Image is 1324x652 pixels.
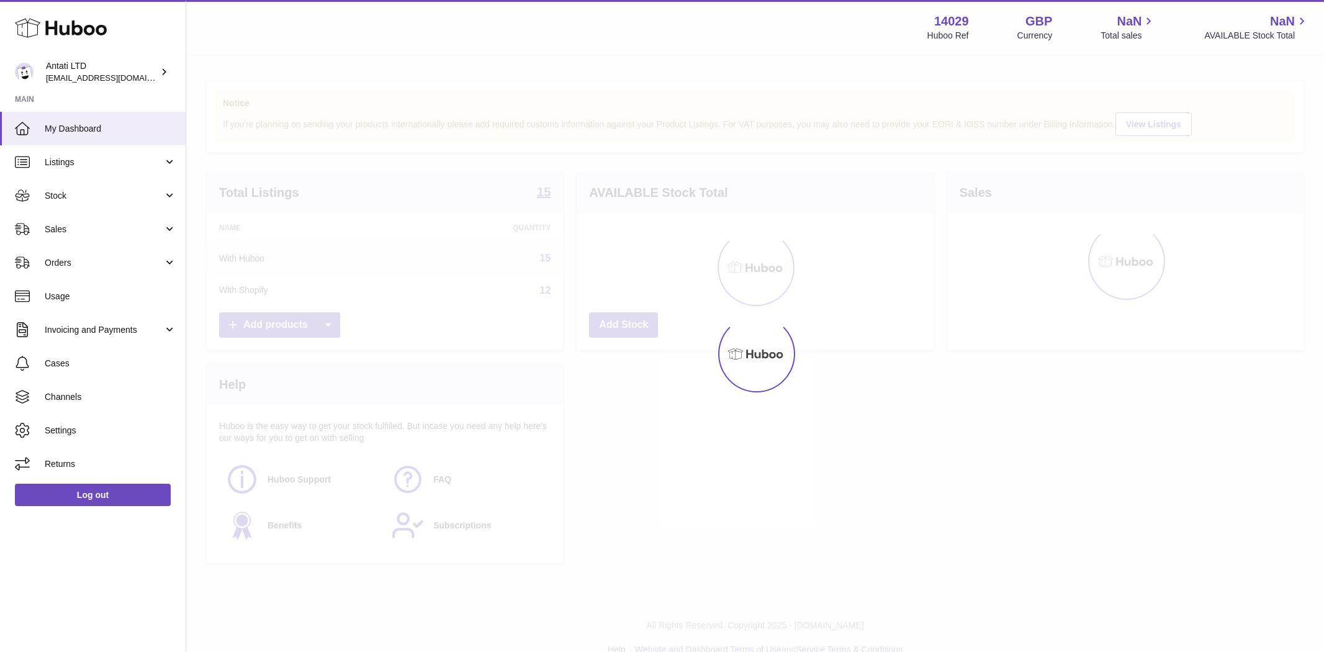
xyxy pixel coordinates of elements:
img: internalAdmin-14029@internal.huboo.com [15,63,34,81]
span: Invoicing and Payments [45,324,163,336]
strong: GBP [1025,13,1052,30]
span: Cases [45,358,176,369]
span: NaN [1270,13,1295,30]
span: AVAILABLE Stock Total [1204,30,1309,42]
div: Antati LTD [46,60,158,84]
span: Settings [45,425,176,437]
span: Channels [45,391,176,403]
div: Currency [1017,30,1053,42]
span: Stock [45,190,163,202]
strong: 14029 [934,13,969,30]
div: Huboo Ref [927,30,969,42]
a: NaN Total sales [1101,13,1156,42]
a: NaN AVAILABLE Stock Total [1204,13,1309,42]
span: Sales [45,224,163,235]
span: My Dashboard [45,123,176,135]
span: [EMAIL_ADDRESS][DOMAIN_NAME] [46,73,182,83]
span: Returns [45,458,176,470]
a: Log out [15,484,171,506]
span: NaN [1117,13,1142,30]
span: Orders [45,257,163,269]
span: Listings [45,156,163,168]
span: Total sales [1101,30,1156,42]
span: Usage [45,291,176,302]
